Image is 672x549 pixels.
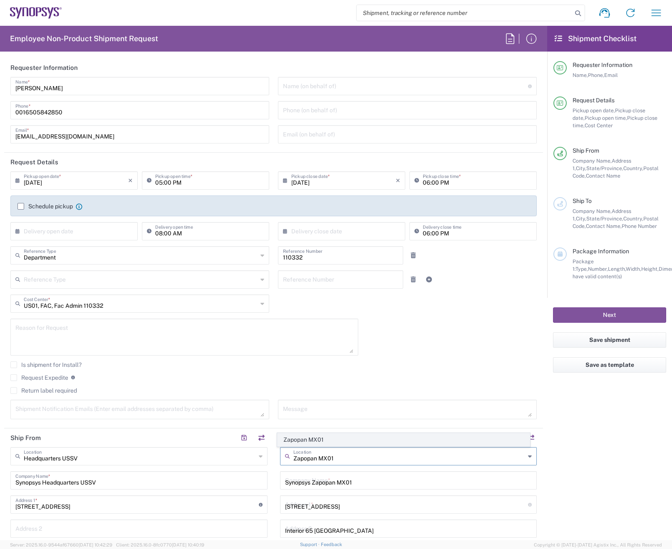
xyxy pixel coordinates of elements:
span: Company Name, [573,158,612,164]
span: Company Name, [573,208,612,214]
span: [DATE] 10:42:29 [79,542,112,547]
label: Is shipment for Install? [10,361,82,368]
i: × [128,174,133,187]
span: Phone, [588,72,604,78]
span: Pickup open time, [585,115,627,121]
span: Request Details [573,97,615,104]
i: × [396,174,400,187]
span: State/Province, [586,215,623,222]
h2: Requester Information [10,64,78,72]
span: State/Province, [586,165,623,171]
h2: Ship From [10,434,41,442]
span: City, [576,215,586,222]
span: Length, [608,266,626,272]
span: Requester Information [573,62,632,68]
span: Number, [588,266,608,272]
span: Phone Number [622,223,657,229]
span: Zapopan MX01 [278,433,530,446]
span: Package Information [573,248,629,255]
span: Contact Name [586,173,620,179]
label: Return label required [10,387,77,394]
span: Country, [623,165,643,171]
span: Name, [573,72,588,78]
a: Add Reference [423,274,435,285]
span: City, [576,165,586,171]
span: Email [604,72,618,78]
span: Ship From [573,147,599,154]
input: Shipment, tracking or reference number [357,5,572,21]
h2: Shipment Checklist [555,34,637,44]
span: [DATE] 10:40:19 [172,542,204,547]
span: Ship To [573,198,592,204]
a: Remove Reference [407,250,419,261]
button: Save as template [553,357,666,373]
label: Schedule pickup [17,203,73,210]
span: Type, [575,266,588,272]
span: Contact Name, [586,223,622,229]
h2: Employee Non-Product Shipment Request [10,34,158,44]
span: Copyright © [DATE]-[DATE] Agistix Inc., All Rights Reserved [534,541,662,549]
span: Country, [623,215,643,222]
span: Height, [641,266,659,272]
a: Remove Reference [407,274,419,285]
label: Request Expedite [10,374,68,381]
span: Width, [626,266,641,272]
button: Next [553,307,666,323]
a: Support [300,542,321,547]
button: Save shipment [553,332,666,348]
span: Pickup open date, [573,107,615,114]
span: Client: 2025.16.0-8fc0770 [116,542,204,547]
span: Server: 2025.16.0-9544af67660 [10,542,112,547]
span: Cost Center [585,122,613,129]
h2: Request Details [10,158,58,166]
span: Package 1: [573,258,594,272]
a: Feedback [321,542,342,547]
